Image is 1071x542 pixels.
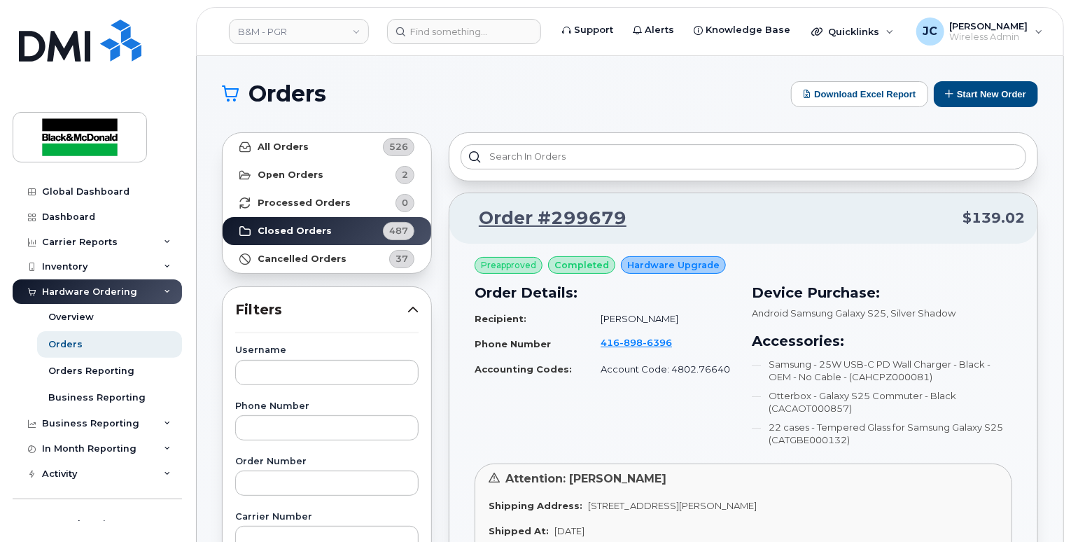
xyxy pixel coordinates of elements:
strong: Shipped At: [489,525,549,536]
span: Preapproved [481,259,536,272]
span: 2 [402,168,408,181]
h3: Order Details: [475,282,735,303]
a: Closed Orders487 [223,217,431,245]
li: Otterbox - Galaxy S25 Commuter - Black (CACAOT000857) [752,389,1012,415]
li: 22 cases - Tempered Glass for Samsung Galaxy S25 (CATGBE000132) [752,421,1012,447]
span: 416 [601,337,672,348]
input: Search in orders [461,144,1026,169]
span: $139.02 [962,208,1025,228]
strong: Processed Orders [258,197,351,209]
span: Filters [235,300,407,320]
td: Account Code: 4802.76640 [588,357,735,382]
span: 37 [395,252,408,265]
td: [PERSON_NAME] [588,307,735,331]
strong: Closed Orders [258,225,332,237]
strong: Cancelled Orders [258,253,346,265]
span: [STREET_ADDRESS][PERSON_NAME] [588,500,757,511]
span: 6396 [643,337,672,348]
span: Orders [248,83,326,104]
strong: Recipient: [475,313,526,324]
a: Cancelled Orders37 [223,245,431,273]
a: Processed Orders0 [223,189,431,217]
strong: Shipping Address: [489,500,582,511]
h3: Accessories: [752,331,1012,352]
label: Carrier Number [235,513,419,522]
span: completed [554,258,609,272]
button: Download Excel Report [791,81,928,107]
strong: Accounting Codes: [475,363,572,375]
h3: Device Purchase: [752,282,1012,303]
span: , Silver Shadow [886,307,955,319]
span: Attention: [PERSON_NAME] [505,472,666,485]
span: 898 [619,337,643,348]
span: 526 [389,140,408,153]
a: Order #299679 [462,206,626,231]
span: 0 [402,196,408,209]
label: Phone Number [235,402,419,411]
strong: Open Orders [258,169,323,181]
strong: Phone Number [475,338,551,349]
button: Start New Order [934,81,1038,107]
a: All Orders526 [223,133,431,161]
span: 487 [389,224,408,237]
span: Hardware Upgrade [627,258,720,272]
strong: All Orders [258,141,309,153]
li: Samsung - 25W USB-C PD Wall Charger - Black - OEM - No Cable - (CAHCPZ000081) [752,358,1012,384]
label: Username [235,346,419,355]
a: Open Orders2 [223,161,431,189]
span: Android Samsung Galaxy S25 [752,307,886,319]
span: [DATE] [554,525,584,536]
label: Order Number [235,457,419,466]
a: 4168986396 [601,337,689,348]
